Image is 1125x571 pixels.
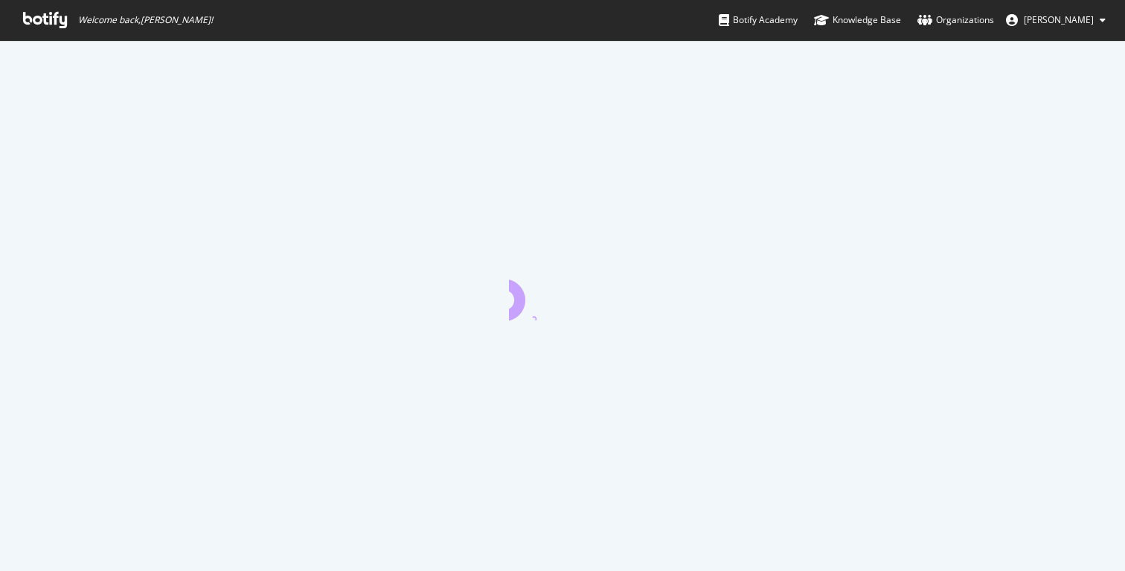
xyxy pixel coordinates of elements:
[994,8,1118,32] button: [PERSON_NAME]
[719,13,798,28] div: Botify Academy
[814,13,901,28] div: Knowledge Base
[1024,13,1094,26] span: Shubham Jindal
[78,14,213,26] span: Welcome back, [PERSON_NAME] !
[509,267,616,320] div: animation
[917,13,994,28] div: Organizations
